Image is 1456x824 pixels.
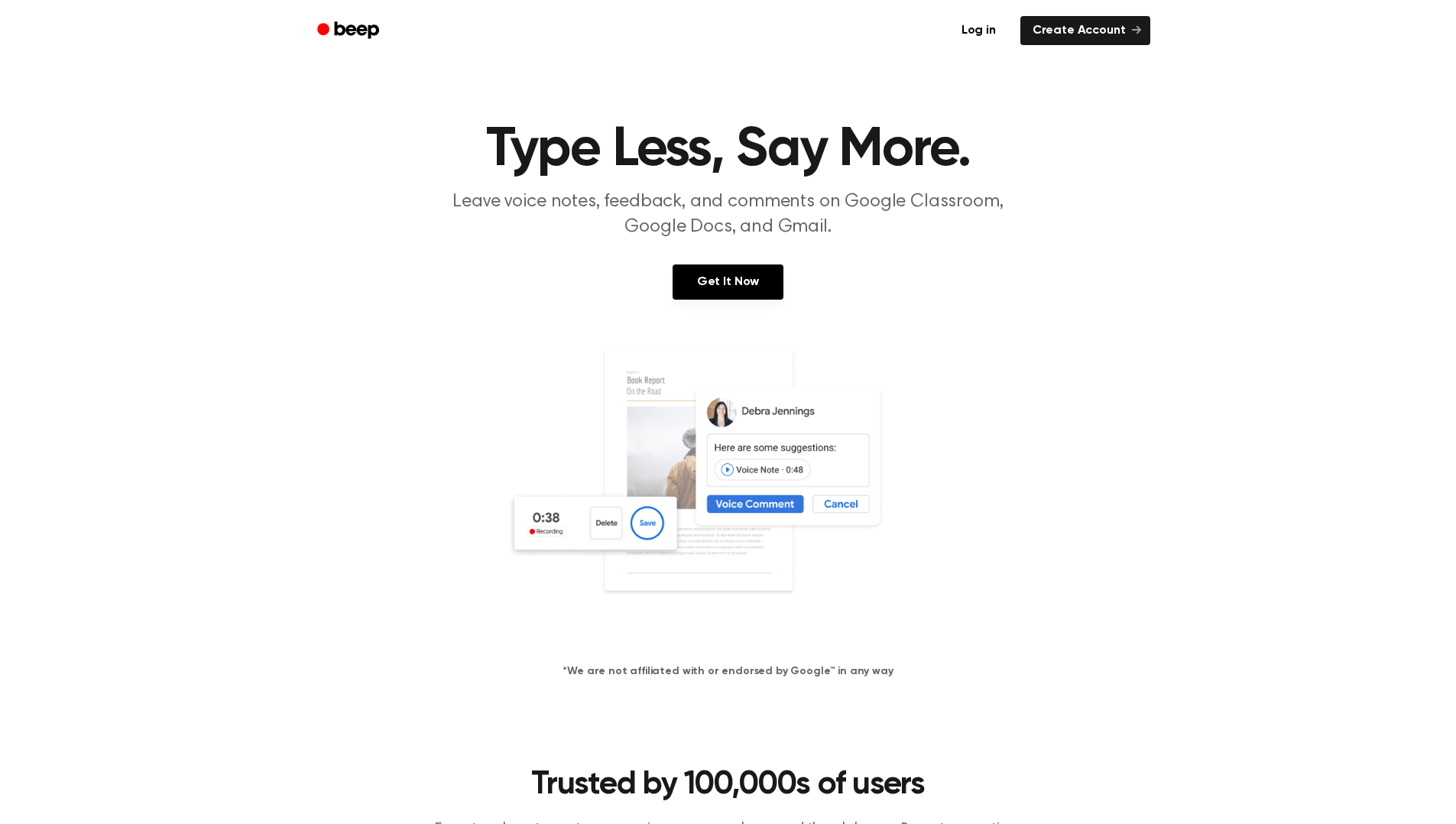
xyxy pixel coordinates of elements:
a: Log in [946,13,1011,48]
a: Beep [306,16,393,46]
a: Get It Now [673,264,783,300]
h2: Trusted by 100,000s of users [435,765,1022,806]
h4: *We are not affiliated with or endorsed by Google™ in any way [18,663,1438,680]
h1: Type Less, Say More. [337,122,1120,177]
a: Create Account [1020,16,1150,45]
img: Voice Comments on Docs and Recording Widget [507,345,950,639]
p: Leave voice notes, feedback, and comments on Google Classroom, Google Docs, and Gmail. [435,190,1022,240]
